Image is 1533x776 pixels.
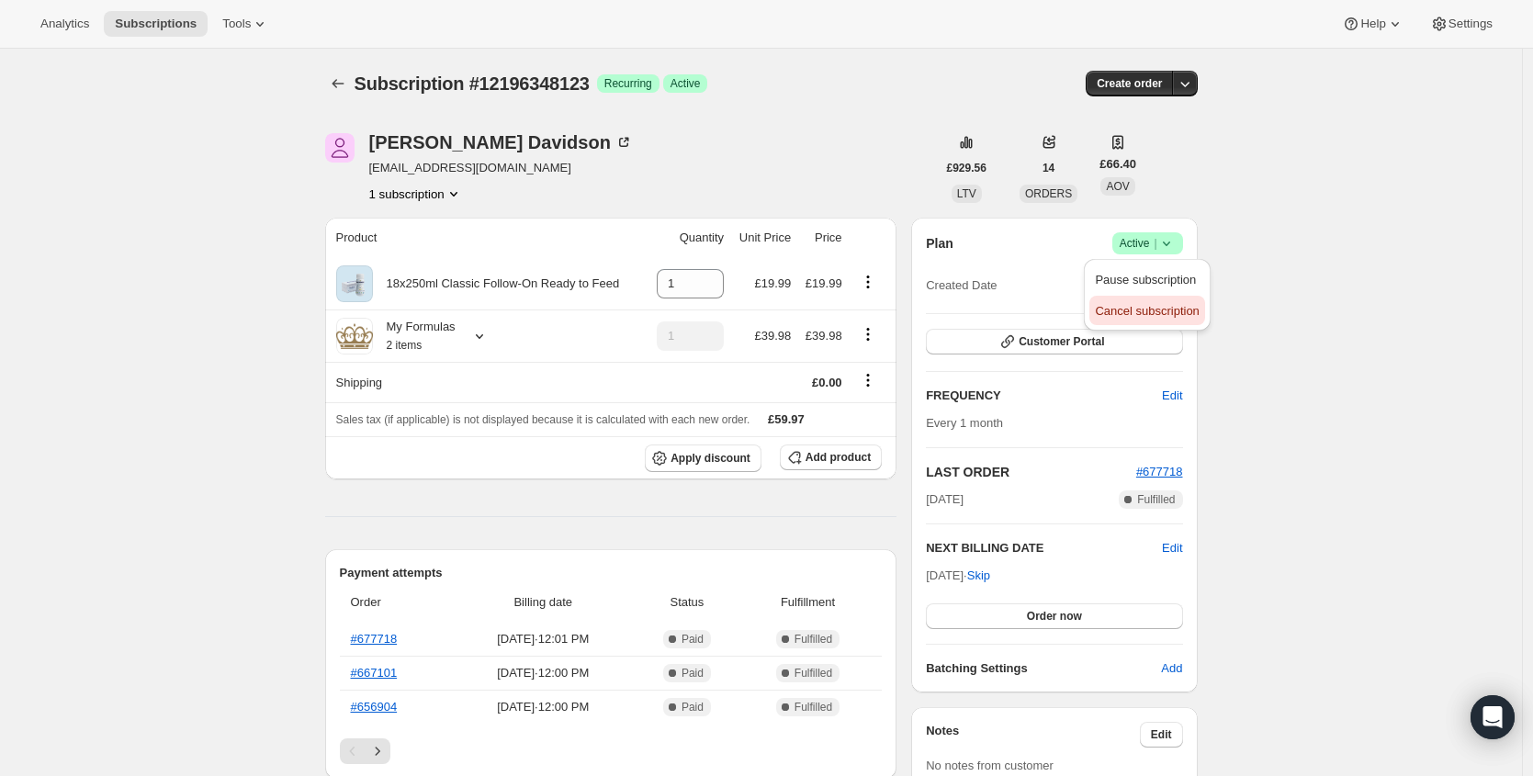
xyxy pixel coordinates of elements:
[1025,187,1072,200] span: ORDERS
[957,187,976,200] span: LTV
[682,666,704,680] span: Paid
[806,276,842,290] span: £19.99
[351,700,398,714] a: #656904
[115,17,197,31] span: Subscriptions
[795,666,832,680] span: Fulfilled
[336,265,373,302] img: product img
[956,561,1001,590] button: Skip
[1097,76,1162,91] span: Create order
[682,632,704,647] span: Paid
[926,329,1182,354] button: Customer Portal
[1019,334,1104,349] span: Customer Portal
[646,218,729,258] th: Quantity
[745,593,871,612] span: Fulfillment
[325,362,647,402] th: Shipping
[355,73,590,94] span: Subscription #12196348123
[947,161,986,175] span: £929.56
[104,11,208,37] button: Subscriptions
[1095,304,1199,318] span: Cancel subscription
[1031,155,1065,181] button: 14
[1043,161,1054,175] span: 14
[325,218,647,258] th: Product
[373,318,456,354] div: My Formulas
[1154,236,1156,251] span: |
[369,133,633,152] div: [PERSON_NAME] Davidson
[853,370,883,390] button: Shipping actions
[671,451,750,466] span: Apply discount
[682,700,704,714] span: Paid
[1331,11,1415,37] button: Help
[1095,273,1196,287] span: Pause subscription
[967,567,990,585] span: Skip
[754,276,791,290] span: £19.99
[1099,155,1136,174] span: £66.40
[1151,381,1193,410] button: Edit
[926,490,964,509] span: [DATE]
[926,463,1136,481] h2: LAST ORDER
[1120,234,1176,253] span: Active
[812,376,842,389] span: £0.00
[1162,387,1182,405] span: Edit
[853,272,883,292] button: Product actions
[926,387,1162,405] h2: FREQUENCY
[457,593,630,612] span: Billing date
[926,603,1182,629] button: Order now
[926,234,953,253] h2: Plan
[1136,463,1183,481] button: #677718
[853,324,883,344] button: Product actions
[806,329,842,343] span: £39.98
[40,17,89,31] span: Analytics
[806,450,871,465] span: Add product
[795,700,832,714] span: Fulfilled
[1089,264,1204,294] button: Pause subscription
[365,738,390,764] button: Next
[351,632,398,646] a: #677718
[729,218,796,258] th: Unit Price
[604,76,652,91] span: Recurring
[926,276,997,295] span: Created Date
[926,759,1054,772] span: No notes from customer
[926,539,1162,557] h2: NEXT BILLING DATE
[1360,17,1385,31] span: Help
[387,339,423,352] small: 2 items
[926,659,1161,678] h6: Batching Settings
[222,17,251,31] span: Tools
[1448,17,1493,31] span: Settings
[936,155,998,181] button: £929.56
[1162,539,1182,557] button: Edit
[211,11,280,37] button: Tools
[325,71,351,96] button: Subscriptions
[457,664,630,682] span: [DATE] · 12:00 PM
[369,185,463,203] button: Product actions
[1136,465,1183,478] a: #677718
[926,416,1003,430] span: Every 1 month
[29,11,100,37] button: Analytics
[754,329,791,343] span: £39.98
[336,413,750,426] span: Sales tax (if applicable) is not displayed because it is calculated with each new order.
[457,698,630,716] span: [DATE] · 12:00 PM
[1419,11,1504,37] button: Settings
[373,275,620,293] div: 18x250ml Classic Follow-On Ready to Feed
[671,76,701,91] span: Active
[1137,492,1175,507] span: Fulfilled
[369,159,633,177] span: [EMAIL_ADDRESS][DOMAIN_NAME]
[340,738,883,764] nav: Pagination
[640,593,734,612] span: Status
[926,568,990,582] span: [DATE] ·
[796,218,847,258] th: Price
[1086,71,1173,96] button: Create order
[351,666,398,680] a: #667101
[1150,654,1193,683] button: Add
[1151,727,1172,742] span: Edit
[926,722,1140,748] h3: Notes
[325,133,355,163] span: Karen Davidson
[795,632,832,647] span: Fulfilled
[340,564,883,582] h2: Payment attempts
[1471,695,1515,739] div: Open Intercom Messenger
[1106,180,1129,193] span: AOV
[340,582,452,623] th: Order
[457,630,630,648] span: [DATE] · 12:01 PM
[645,444,761,472] button: Apply discount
